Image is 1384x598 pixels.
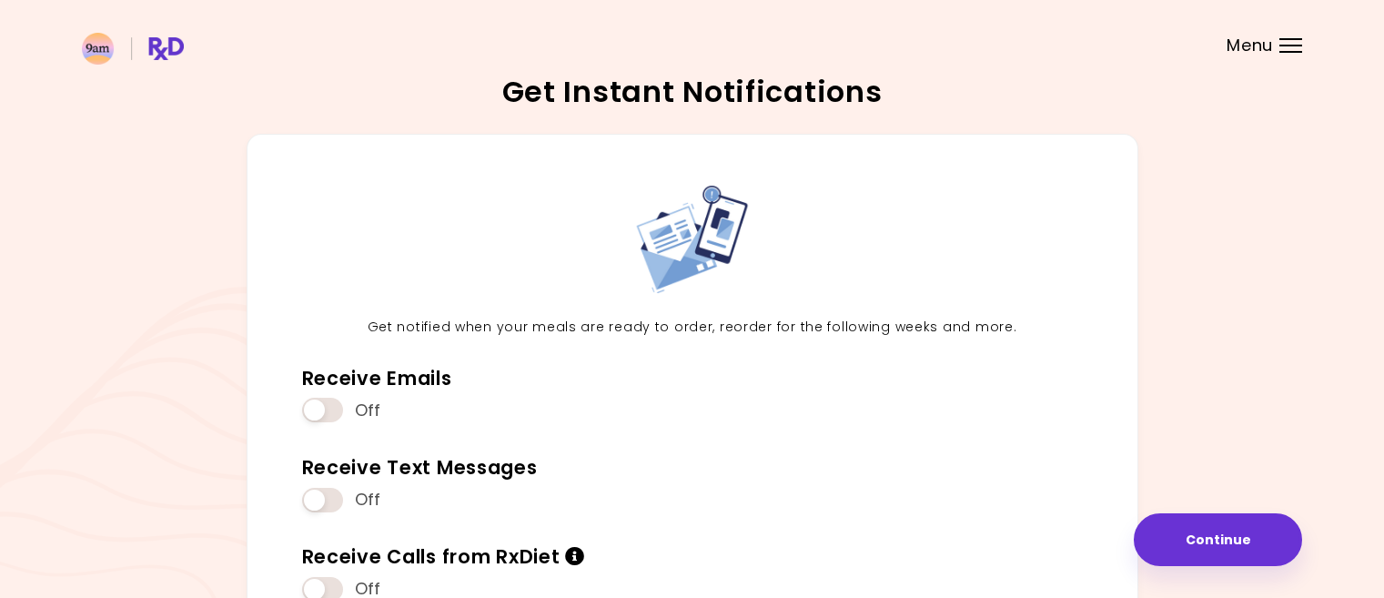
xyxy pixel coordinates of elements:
[82,33,184,65] img: RxDiet
[565,547,585,566] i: Info
[82,77,1302,106] h2: Get Instant Notifications
[288,317,1096,339] p: Get notified when your meals are ready to order, reorder for the following weeks and more.
[302,455,538,480] div: Receive Text Messages
[1227,37,1273,54] span: Menu
[302,544,585,569] div: Receive Calls from RxDiet
[302,366,452,390] div: Receive Emails
[1134,513,1302,566] button: Continue
[355,490,381,511] span: Off
[355,400,381,421] span: Off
